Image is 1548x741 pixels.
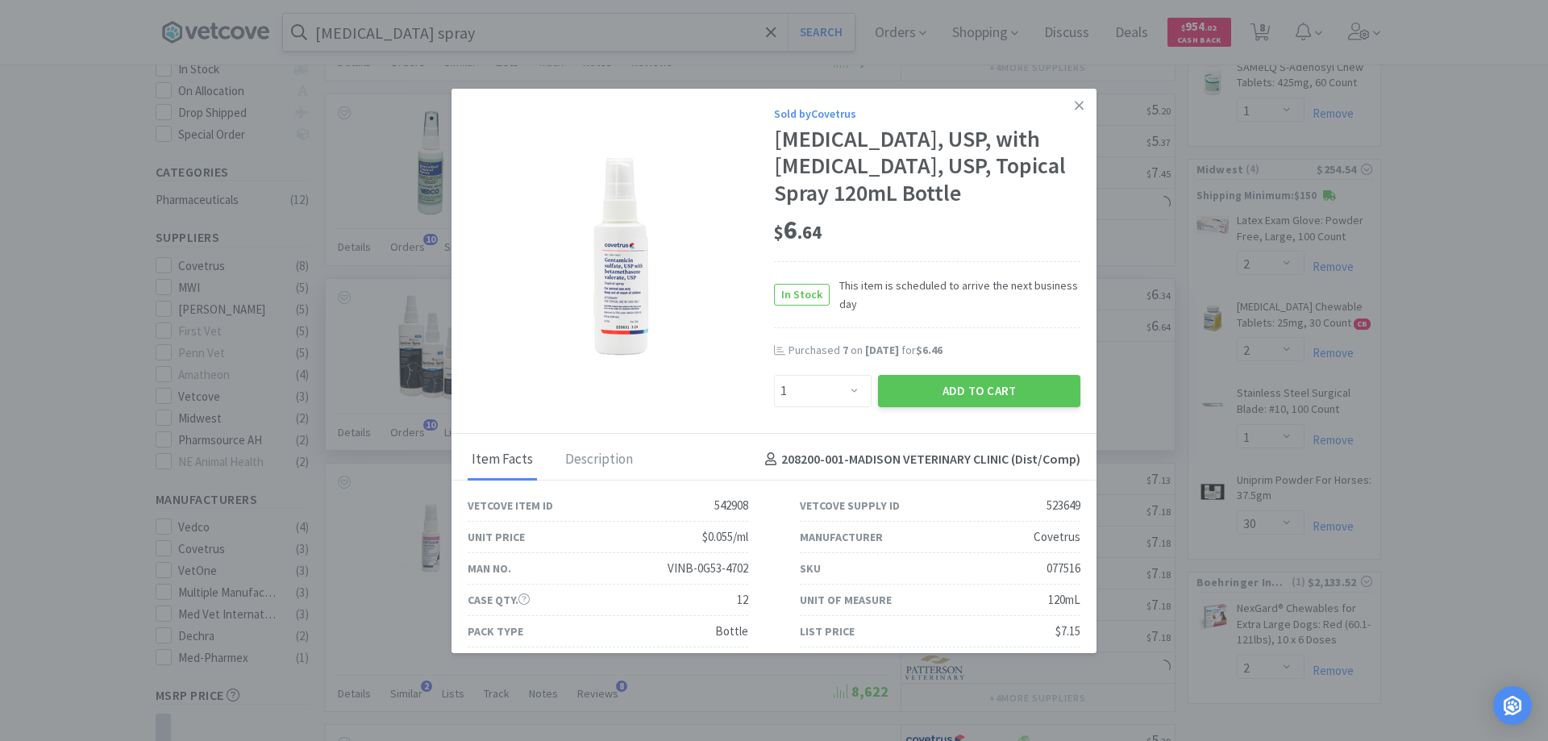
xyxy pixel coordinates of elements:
span: 6 [774,214,822,246]
span: . 64 [797,221,822,244]
div: [MEDICAL_DATA], USP, with [MEDICAL_DATA], USP, Topical Spray 120mL Bottle [774,126,1080,207]
h4: 208200-001 - MADISON VETERINARY CLINIC (Dist/Comp) [759,449,1080,470]
div: Manufacturer [800,528,883,546]
div: 12 [737,590,748,610]
div: Pack Type [468,622,523,640]
span: [DATE] [865,343,899,357]
div: Bottle [715,622,748,641]
div: Open Intercom Messenger [1493,686,1532,725]
span: In Stock [775,285,829,305]
span: $ [774,221,784,244]
div: Description [561,440,637,481]
div: Vetcove Supply ID [800,497,900,514]
div: Unit of Measure [800,591,892,609]
div: List Price [800,622,855,640]
div: VINB-0G53-4702 [668,559,748,578]
div: Purchased on for [789,343,1080,359]
div: Vetcove Item ID [468,497,553,514]
div: $7.15 [1055,622,1080,641]
div: $0.055/ml [702,527,748,547]
div: Unit Price [468,528,525,546]
span: $6.46 [916,343,943,357]
div: Item Facts [468,440,537,481]
div: Covetrus [1034,527,1080,547]
div: Man No. [468,560,511,577]
div: SKU [800,560,821,577]
div: 523649 [1047,496,1080,515]
span: This item is scheduled to arrive the next business day [830,277,1080,313]
div: Sold by Covetrus [774,105,1080,123]
span: 7 [843,343,848,357]
button: Add to Cart [878,375,1080,407]
div: 542908 [714,496,748,515]
div: 077516 [1047,559,1080,578]
img: 05dbf52e185d4fc8a88ce44bcd31ae76_523649.png [581,155,660,356]
div: Case Qty. [468,591,530,609]
div: 120mL [1048,590,1080,610]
